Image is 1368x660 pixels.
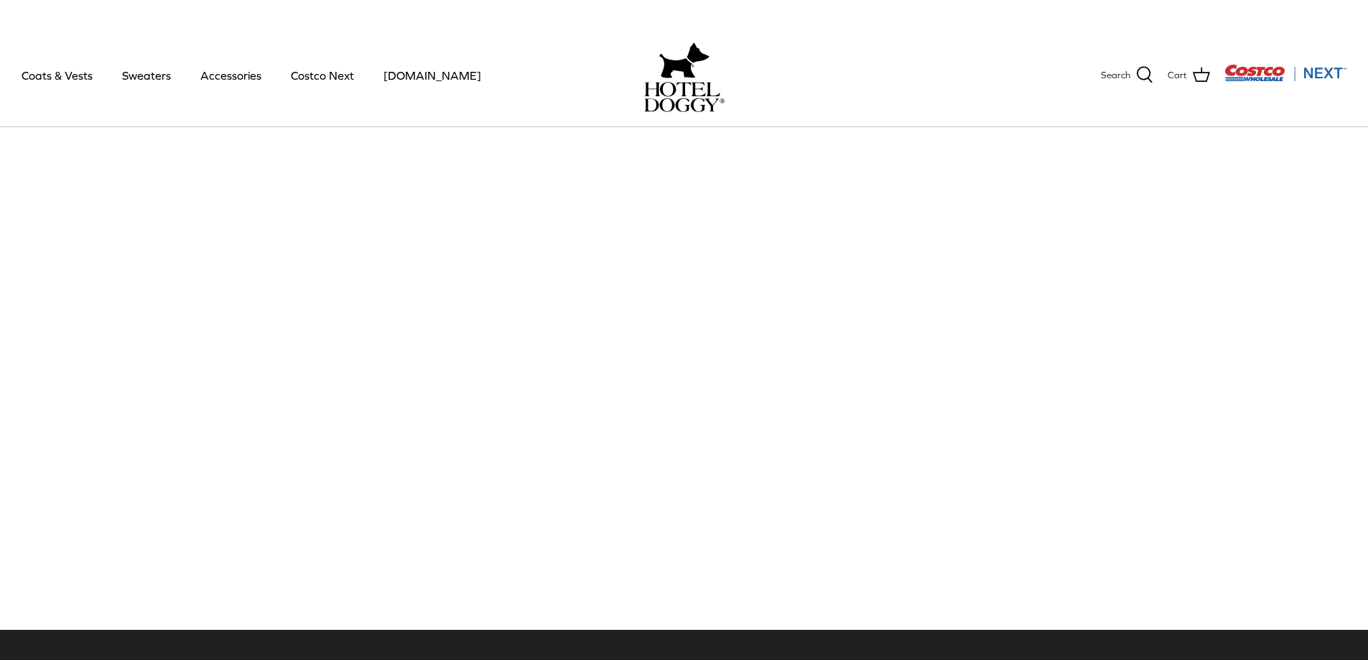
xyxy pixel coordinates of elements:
[371,51,494,100] a: [DOMAIN_NAME]
[659,39,709,82] img: hoteldoggy.com
[1101,68,1130,83] span: Search
[1168,68,1187,83] span: Cart
[1224,73,1346,84] a: Visit Costco Next
[278,51,367,100] a: Costco Next
[187,51,274,100] a: Accessories
[109,51,184,100] a: Sweaters
[1101,66,1153,85] a: Search
[644,39,725,112] a: hoteldoggy.com hoteldoggycom
[1224,64,1346,82] img: Costco Next
[644,82,725,112] img: hoteldoggycom
[9,51,106,100] a: Coats & Vests
[1168,66,1210,85] a: Cart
